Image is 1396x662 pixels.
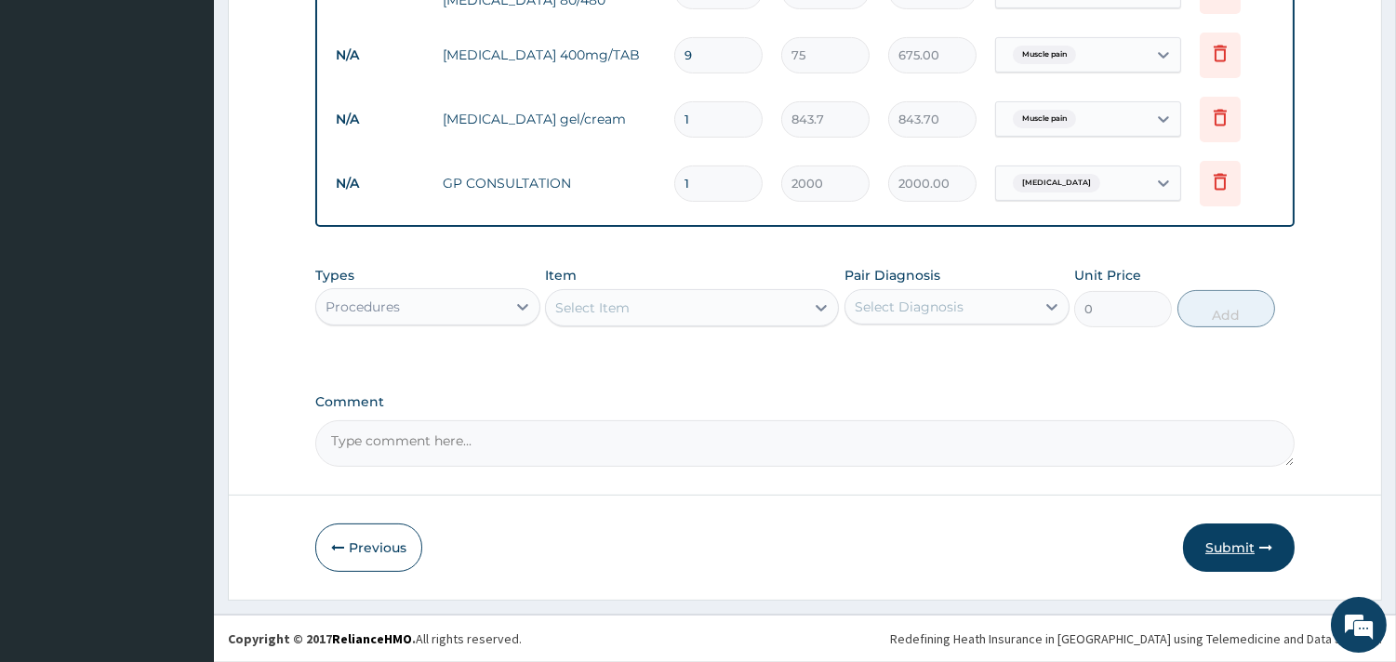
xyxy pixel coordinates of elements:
td: [MEDICAL_DATA] 400mg/TAB [433,36,665,73]
label: Item [545,266,577,285]
span: We're online! [108,207,257,395]
button: Submit [1183,523,1295,572]
label: Unit Price [1074,266,1141,285]
button: Add [1177,290,1275,327]
button: Previous [315,523,422,572]
a: RelianceHMO [332,630,412,647]
span: [MEDICAL_DATA] [1013,174,1100,192]
div: Select Item [555,298,630,317]
strong: Copyright © 2017 . [228,630,416,647]
td: N/A [326,38,433,73]
td: GP CONSULTATION [433,165,665,202]
label: Types [315,268,354,284]
td: N/A [326,102,433,137]
td: N/A [326,166,433,201]
td: [MEDICAL_DATA] gel/cream [433,100,665,138]
div: Chat with us now [97,104,312,128]
textarea: Type your message and hit 'Enter' [9,454,354,519]
div: Redefining Heath Insurance in [GEOGRAPHIC_DATA] using Telemedicine and Data Science! [890,629,1382,648]
footer: All rights reserved. [214,615,1396,662]
div: Minimize live chat window [305,9,350,54]
span: Muscle pain [1013,46,1076,64]
label: Comment [315,394,1295,410]
label: Pair Diagnosis [844,266,940,285]
img: d_794563401_company_1708531726252_794563401 [34,93,75,139]
div: Select Diagnosis [855,298,964,316]
span: Muscle pain [1013,110,1076,128]
div: Procedures [326,298,400,316]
